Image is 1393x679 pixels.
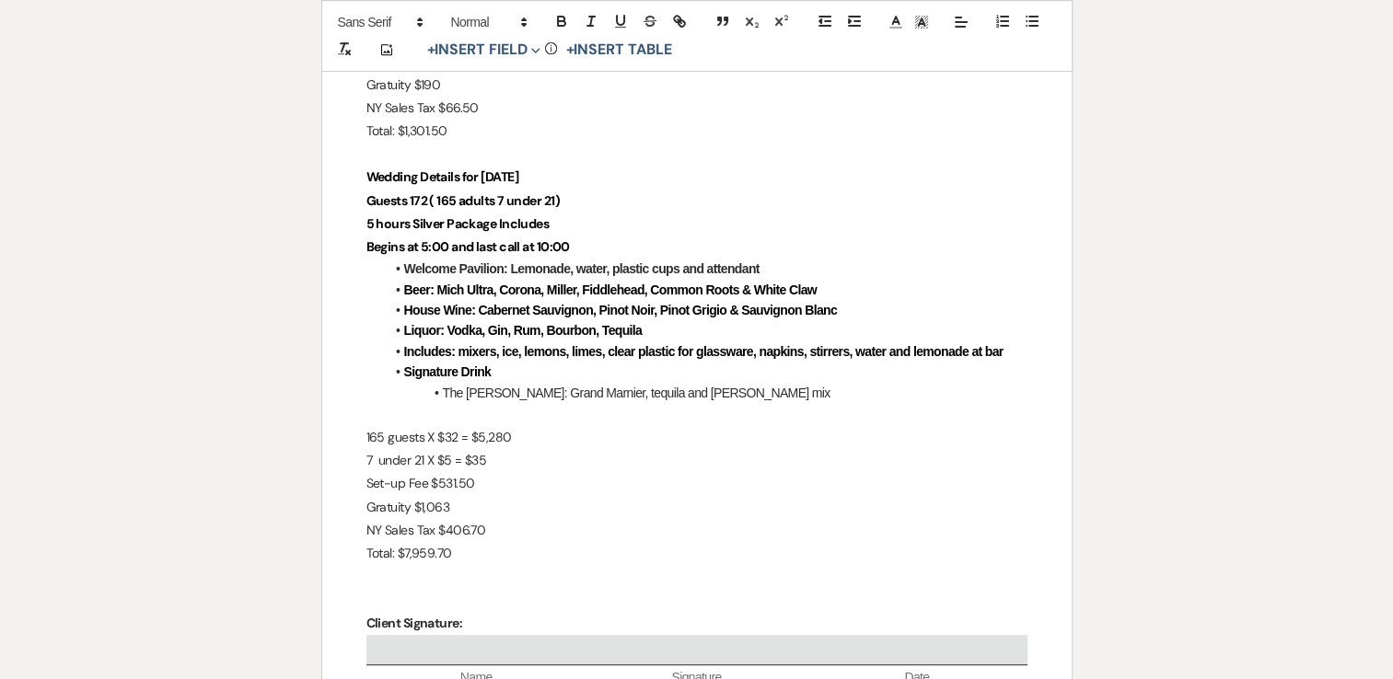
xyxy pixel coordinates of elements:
[366,519,1027,542] p: NY Sales Tax $406.70
[883,11,909,33] span: Text Color
[366,97,1027,120] p: NY Sales Tax $66.50
[404,303,838,317] strong: House Wine: Cabernet Sauvignon, Pinot Noir, Pinot Grigio & Sauvignon Blanc
[366,496,1027,519] p: Gratuity $1,063
[559,39,678,61] button: +Insert Table
[366,168,518,185] strong: Wedding Details for [DATE]
[948,11,974,33] span: Alignment
[404,282,818,297] strong: Beer: Mich Ultra, Corona, Miller, Fiddlehead, Common Roots & White Claw
[421,39,548,61] button: Insert Field
[366,472,1027,495] p: Set-up Fee $531.50
[366,215,550,232] strong: 5 hours Silver Package Includes
[366,192,560,209] strong: Guests 172 ( 165 adults 7 under 21)
[385,383,1027,403] li: The [PERSON_NAME]: Grand Marnier, tequila and [PERSON_NAME] mix
[366,426,1027,449] p: 165 guests X $32 = $5,280
[366,449,1027,472] p: 7 under 21 X $5 = $35
[443,11,533,33] span: Header Formats
[404,344,1004,359] strong: Includes: mixers, ice, lemons, limes, clear plastic for glassware, napkins, stirrers, water and l...
[909,11,934,33] span: Text Background Color
[366,615,462,631] strong: Client Signature:
[565,42,574,57] span: +
[366,238,570,255] strong: Begins at 5:00 and last call at 10:00
[427,42,435,57] span: +
[366,542,1027,565] p: Total: $7,959.70
[404,323,643,338] strong: Liquor: Vodka, Gin, Rum, Bourbon, Tequila
[404,364,492,379] strong: Signature Drink
[366,74,1027,97] p: Gratuity $190
[366,120,1027,143] p: Total: $1,301.50
[404,261,760,276] strong: Welcome Pavilion: Lemonade, water, plastic cups and attendant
